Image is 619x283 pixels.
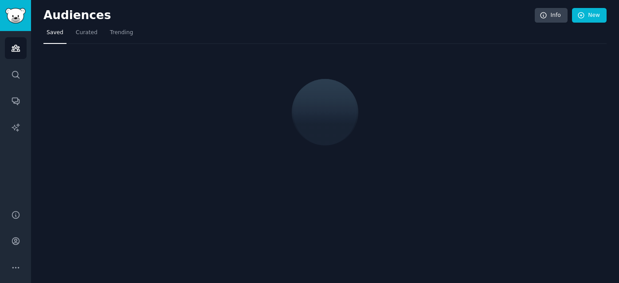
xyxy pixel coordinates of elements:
img: GummySearch logo [5,8,26,24]
h2: Audiences [43,8,535,23]
a: Curated [73,26,101,44]
a: New [572,8,607,23]
span: Saved [47,29,63,37]
a: Trending [107,26,136,44]
a: Info [535,8,568,23]
span: Trending [110,29,133,37]
span: Curated [76,29,98,37]
a: Saved [43,26,67,44]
